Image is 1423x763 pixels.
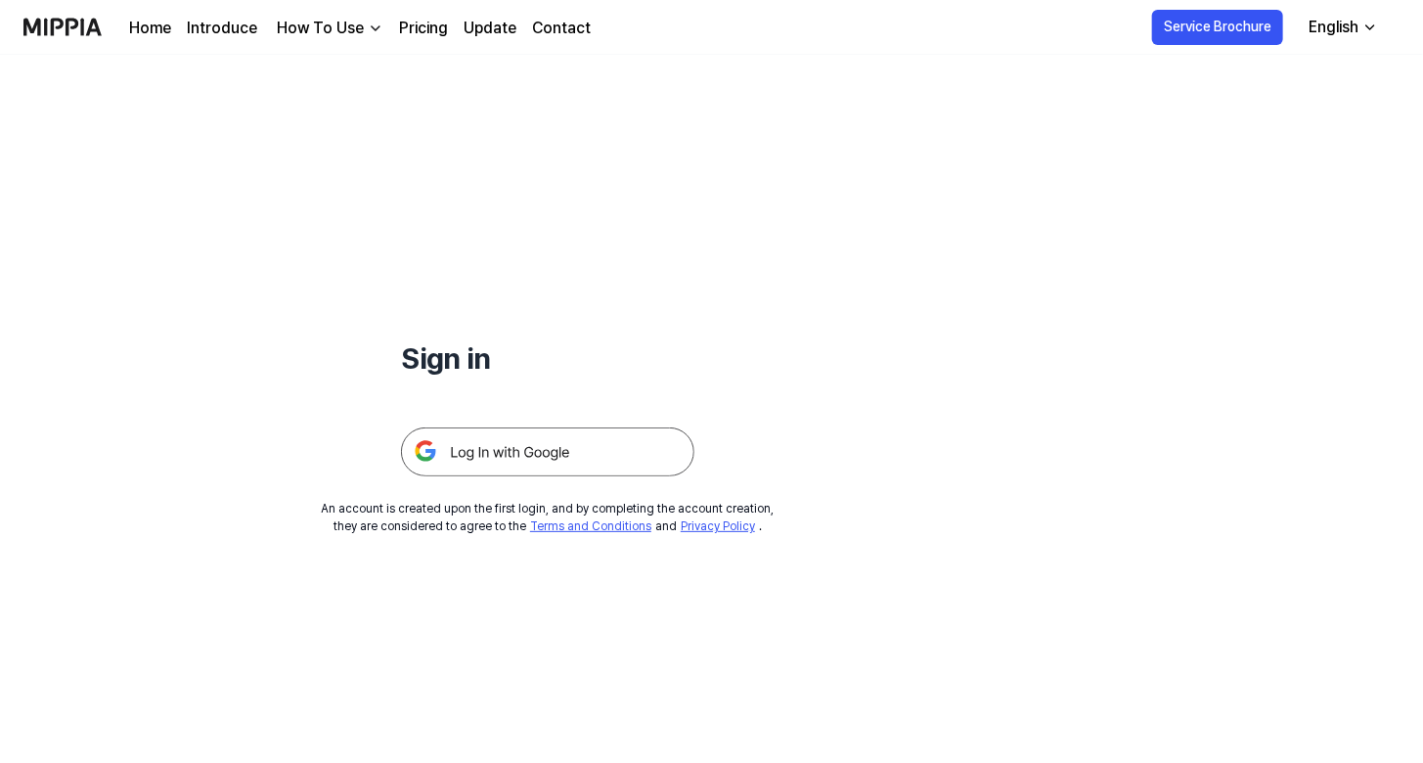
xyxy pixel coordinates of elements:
[187,17,257,40] a: Introduce
[1152,10,1283,45] button: Service Brochure
[681,519,755,533] a: Privacy Policy
[1293,8,1390,47] button: English
[1305,16,1362,39] div: English
[322,500,775,535] div: An account is created upon the first login, and by completing the account creation, they are cons...
[273,17,383,40] button: How To Use
[530,519,651,533] a: Terms and Conditions
[273,17,368,40] div: How To Use
[401,427,694,476] img: 구글 로그인 버튼
[532,17,591,40] a: Contact
[464,17,516,40] a: Update
[399,17,448,40] a: Pricing
[401,337,694,381] h1: Sign in
[368,21,383,36] img: down
[129,17,171,40] a: Home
